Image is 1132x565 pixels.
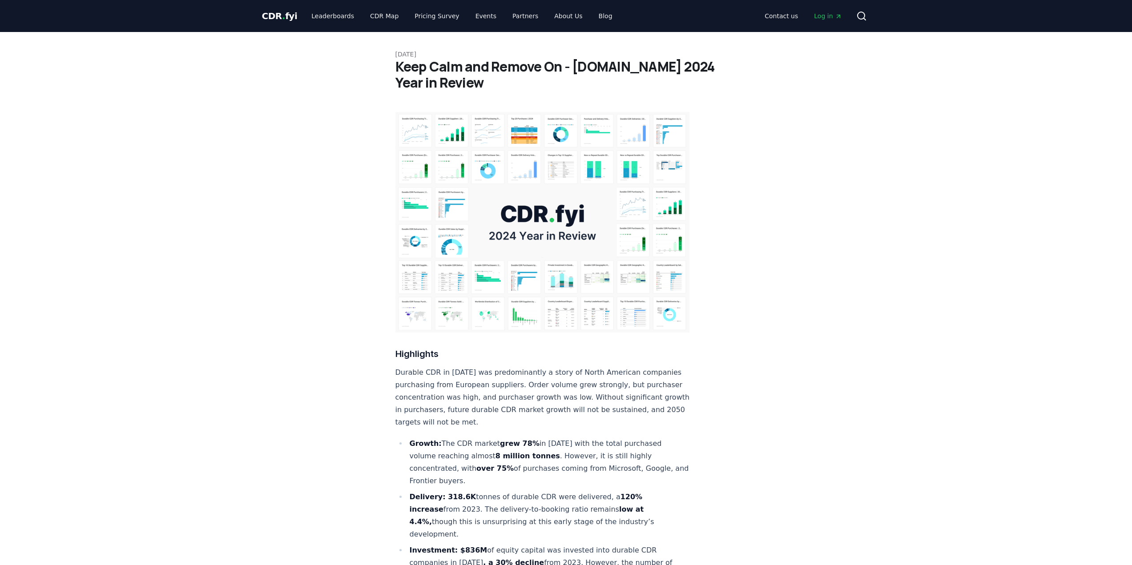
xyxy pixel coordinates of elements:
[395,112,690,333] img: blog post image
[505,8,545,24] a: Partners
[410,439,442,448] strong: Growth:
[807,8,849,24] a: Log in
[476,464,514,473] strong: over 75%
[395,366,690,429] p: Durable CDR in [DATE] was predominantly a story of North American companies purchasing from Europ...
[304,8,361,24] a: Leaderboards
[407,437,690,487] li: The CDR market in [DATE] with the total purchased volume reaching almost . However, it is still h...
[814,12,842,20] span: Log in
[395,347,690,361] h3: Highlights
[363,8,406,24] a: CDR Map
[282,11,285,21] span: .
[757,8,805,24] a: Contact us
[395,50,737,59] p: [DATE]
[592,8,620,24] a: Blog
[410,493,476,501] strong: Delivery: 318.6K
[547,8,589,24] a: About Us
[757,8,849,24] nav: Main
[304,8,619,24] nav: Main
[407,491,690,541] li: tonnes of durable CDR were delivered, a from 2023​. The delivery-to-booking ratio remains though ...
[410,546,487,554] strong: Investment: $836M
[496,452,560,460] strong: 8 million tonnes
[395,59,737,91] h1: Keep Calm and Remove On - [DOMAIN_NAME] 2024 Year in Review
[468,8,504,24] a: Events
[262,10,298,22] a: CDR.fyi
[500,439,540,448] strong: grew 78%
[407,8,466,24] a: Pricing Survey
[262,11,298,21] span: CDR fyi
